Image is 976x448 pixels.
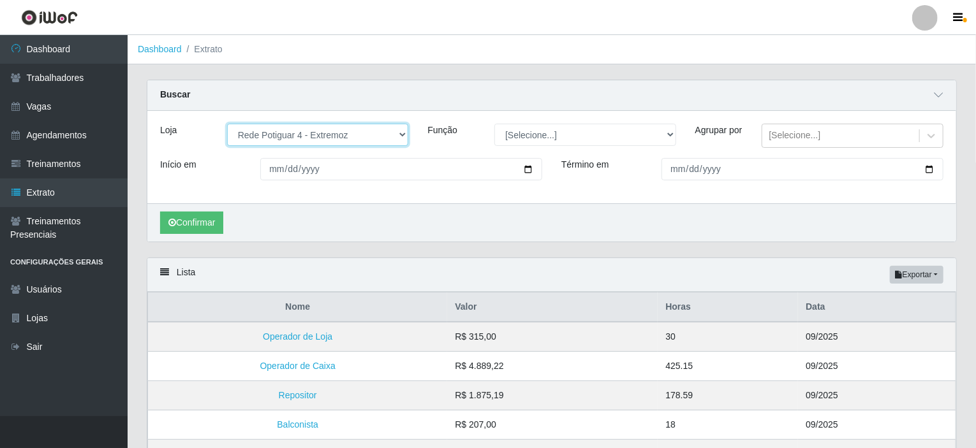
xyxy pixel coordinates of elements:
[148,293,448,322] th: Nome
[182,43,223,56] li: Extrato
[260,361,336,371] a: Operador de Caixa
[798,410,956,440] td: 09/2025
[447,322,658,352] td: R$ 315,00
[263,331,332,342] a: Operador de Loja
[279,390,317,400] a: Repositor
[798,352,956,381] td: 09/2025
[128,35,976,64] nav: breadcrumb
[658,410,798,440] td: 18
[695,124,743,137] label: Agrupar por
[662,158,943,180] input: 00/00/0000
[427,124,457,137] label: Função
[447,410,658,440] td: R$ 207,00
[447,352,658,381] td: R$ 4.889,22
[658,293,798,322] th: Horas
[260,158,542,180] input: 00/00/0000
[658,352,798,381] td: 425.15
[447,381,658,410] td: R$ 1.875,19
[658,322,798,352] td: 30
[138,44,182,54] a: Dashboard
[160,158,196,171] label: Início em
[147,258,956,292] div: Lista
[798,293,956,322] th: Data
[160,89,190,99] strong: Buscar
[277,419,318,430] a: Balconista
[561,158,609,171] label: Término em
[447,293,658,322] th: Valor
[769,129,820,143] div: [Selecione...]
[798,381,956,410] td: 09/2025
[21,10,78,25] img: CoreUI Logo
[160,212,223,234] button: Confirmar
[658,381,798,410] td: 178.59
[890,266,943,284] button: Exportar
[798,322,956,352] td: 09/2025
[160,124,177,137] label: Loja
